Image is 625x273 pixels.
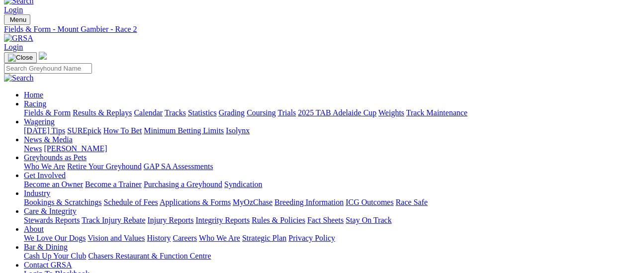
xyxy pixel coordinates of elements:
[24,117,55,126] a: Wagering
[147,216,193,224] a: Injury Reports
[224,180,262,188] a: Syndication
[24,180,621,189] div: Get Involved
[85,180,142,188] a: Become a Trainer
[24,234,621,243] div: About
[24,252,621,261] div: Bar & Dining
[160,198,231,206] a: Applications & Forms
[44,144,107,153] a: [PERSON_NAME]
[8,54,33,62] img: Close
[24,234,86,242] a: We Love Our Dogs
[406,108,467,117] a: Track Maintenance
[346,216,391,224] a: Stay On Track
[4,43,23,51] a: Login
[144,126,224,135] a: Minimum Betting Limits
[165,108,186,117] a: Tracks
[4,63,92,74] input: Search
[147,234,171,242] a: History
[134,108,163,117] a: Calendar
[10,16,26,23] span: Menu
[103,198,158,206] a: Schedule of Fees
[24,243,68,251] a: Bar & Dining
[24,144,621,153] div: News & Media
[24,207,77,215] a: Care & Integrity
[24,126,65,135] a: [DATE] Tips
[226,126,250,135] a: Isolynx
[233,198,272,206] a: MyOzChase
[4,14,30,25] button: Toggle navigation
[4,25,621,34] a: Fields & Form - Mount Gambier - Race 2
[242,234,286,242] a: Strategic Plan
[24,198,621,207] div: Industry
[73,108,132,117] a: Results & Replays
[24,162,65,171] a: Who We Are
[4,52,37,63] button: Toggle navigation
[307,216,344,224] a: Fact Sheets
[24,225,44,233] a: About
[24,261,72,269] a: Contact GRSA
[288,234,335,242] a: Privacy Policy
[144,180,222,188] a: Purchasing a Greyhound
[24,99,46,108] a: Racing
[24,180,83,188] a: Become an Owner
[247,108,276,117] a: Coursing
[24,144,42,153] a: News
[88,234,145,242] a: Vision and Values
[274,198,344,206] a: Breeding Information
[173,234,197,242] a: Careers
[199,234,240,242] a: Who We Are
[188,108,217,117] a: Statistics
[67,162,142,171] a: Retire Your Greyhound
[24,216,80,224] a: Stewards Reports
[277,108,296,117] a: Trials
[39,52,47,60] img: logo-grsa-white.png
[24,162,621,171] div: Greyhounds as Pets
[24,108,71,117] a: Fields & Form
[24,189,50,197] a: Industry
[24,216,621,225] div: Care & Integrity
[103,126,142,135] a: How To Bet
[219,108,245,117] a: Grading
[4,74,34,83] img: Search
[82,216,145,224] a: Track Injury Rebate
[144,162,213,171] a: GAP SA Assessments
[67,126,101,135] a: SUREpick
[24,91,43,99] a: Home
[395,198,427,206] a: Race Safe
[24,135,73,144] a: News & Media
[24,126,621,135] div: Wagering
[346,198,393,206] a: ICG Outcomes
[195,216,250,224] a: Integrity Reports
[24,153,87,162] a: Greyhounds as Pets
[88,252,211,260] a: Chasers Restaurant & Function Centre
[24,171,66,180] a: Get Involved
[298,108,376,117] a: 2025 TAB Adelaide Cup
[24,198,101,206] a: Bookings & Scratchings
[4,34,33,43] img: GRSA
[252,216,305,224] a: Rules & Policies
[4,5,23,14] a: Login
[24,108,621,117] div: Racing
[378,108,404,117] a: Weights
[24,252,86,260] a: Cash Up Your Club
